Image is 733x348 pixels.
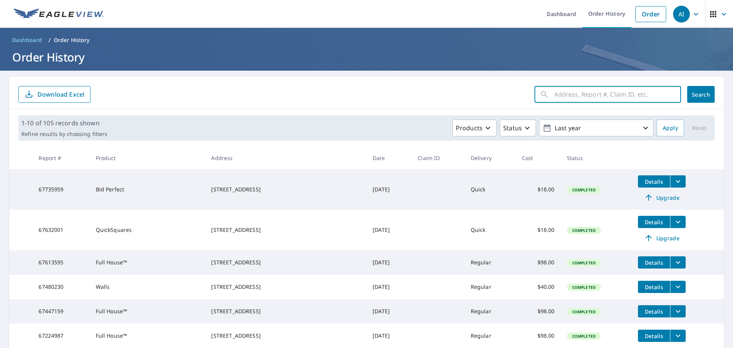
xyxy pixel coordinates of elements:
td: Regular [465,324,516,348]
th: Claim ID [412,147,464,169]
span: Completed [568,228,600,233]
td: 67613595 [32,250,89,275]
td: Full House™ [90,250,205,275]
h1: Order History [9,49,724,65]
th: Cost [516,147,561,169]
p: Download Excel [37,90,84,99]
span: Completed [568,333,600,339]
td: Regular [465,275,516,299]
td: $18.00 [516,169,561,210]
div: [STREET_ADDRESS] [211,283,360,291]
div: [STREET_ADDRESS] [211,308,360,315]
button: filesDropdownBtn-67480230 [670,281,686,293]
button: detailsBtn-67480230 [638,281,670,293]
th: Status [561,147,632,169]
span: Apply [663,123,678,133]
span: Completed [568,285,600,290]
img: EV Logo [14,8,104,20]
button: detailsBtn-67632001 [638,216,670,228]
nav: breadcrumb [9,34,724,46]
div: [STREET_ADDRESS] [211,259,360,266]
div: AI [673,6,690,23]
td: [DATE] [366,169,412,210]
li: / [48,36,51,45]
td: Bid Perfect [90,169,205,210]
a: Upgrade [638,191,686,204]
div: [STREET_ADDRESS] [211,332,360,340]
span: Details [643,219,665,226]
span: Details [643,259,665,266]
td: $40.00 [516,275,561,299]
td: Regular [465,299,516,324]
span: Upgrade [643,233,681,243]
p: Refine results by choosing filters [21,131,107,138]
th: Date [366,147,412,169]
span: Details [643,178,665,185]
div: [STREET_ADDRESS] [211,186,360,193]
span: Details [643,283,665,291]
td: 67447159 [32,299,89,324]
span: Completed [568,309,600,314]
a: Dashboard [9,34,45,46]
span: Details [643,308,665,315]
span: Upgrade [643,193,681,202]
button: Products [452,120,497,136]
div: [STREET_ADDRESS] [211,226,360,234]
p: Products [456,123,483,133]
td: [DATE] [366,250,412,275]
span: Completed [568,187,600,193]
a: Order [635,6,666,22]
span: Search [693,91,709,98]
button: Status [500,120,536,136]
td: [DATE] [366,210,412,250]
td: $98.00 [516,299,561,324]
th: Report # [32,147,89,169]
button: filesDropdownBtn-67632001 [670,216,686,228]
td: Walls [90,275,205,299]
button: Search [687,86,715,103]
p: Order History [54,36,90,44]
td: Full House™ [90,299,205,324]
td: 67224987 [32,324,89,348]
button: detailsBtn-67735959 [638,175,670,188]
td: 67632001 [32,210,89,250]
button: detailsBtn-67224987 [638,330,670,342]
td: Regular [465,250,516,275]
span: Completed [568,260,600,265]
td: [DATE] [366,299,412,324]
td: Quick [465,210,516,250]
button: filesDropdownBtn-67735959 [670,175,686,188]
button: detailsBtn-67613595 [638,256,670,269]
input: Address, Report #, Claim ID, etc. [554,84,681,105]
td: $98.00 [516,250,561,275]
button: filesDropdownBtn-67224987 [670,330,686,342]
td: 67480230 [32,275,89,299]
p: 1-10 of 105 records shown [21,118,107,128]
td: Full House™ [90,324,205,348]
td: Quick [465,169,516,210]
p: Last year [552,121,641,135]
a: Upgrade [638,232,686,244]
button: filesDropdownBtn-67447159 [670,305,686,317]
td: [DATE] [366,275,412,299]
td: $98.00 [516,324,561,348]
span: Details [643,332,665,340]
th: Delivery [465,147,516,169]
button: filesDropdownBtn-67613595 [670,256,686,269]
td: 67735959 [32,169,89,210]
span: Dashboard [12,36,42,44]
td: QuickSquares [90,210,205,250]
button: detailsBtn-67447159 [638,305,670,317]
td: [DATE] [366,324,412,348]
th: Address [205,147,366,169]
th: Product [90,147,205,169]
button: Download Excel [18,86,90,103]
button: Apply [657,120,684,136]
button: Last year [539,120,654,136]
p: Status [503,123,522,133]
td: $18.00 [516,210,561,250]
